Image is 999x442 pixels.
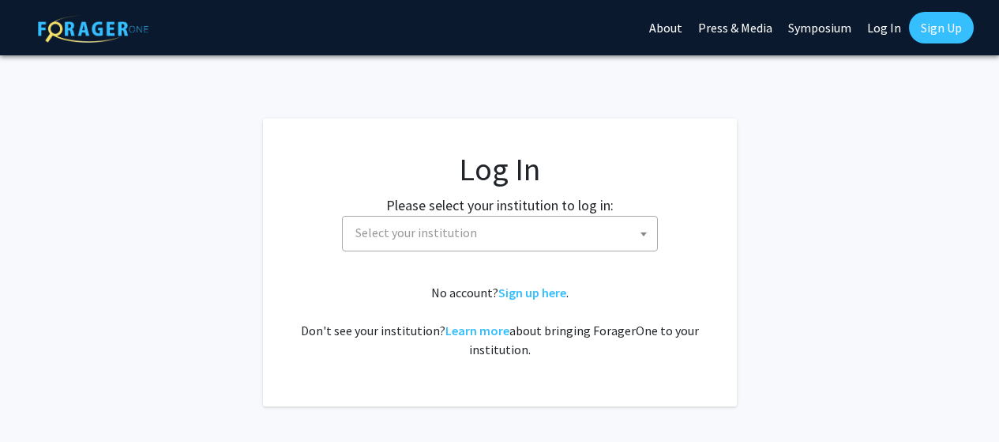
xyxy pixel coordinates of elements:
a: Learn more about bringing ForagerOne to your institution [445,323,509,338]
img: ForagerOne Logo [38,15,148,43]
span: Select your institution [342,216,658,251]
span: Select your institution [349,217,657,249]
a: Sign up here [498,285,566,300]
label: Please select your institution to log in: [386,195,614,216]
span: Select your institution [355,225,477,240]
a: Sign Up [909,12,974,43]
h1: Log In [295,150,705,188]
div: No account? . Don't see your institution? about bringing ForagerOne to your institution. [295,283,705,359]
